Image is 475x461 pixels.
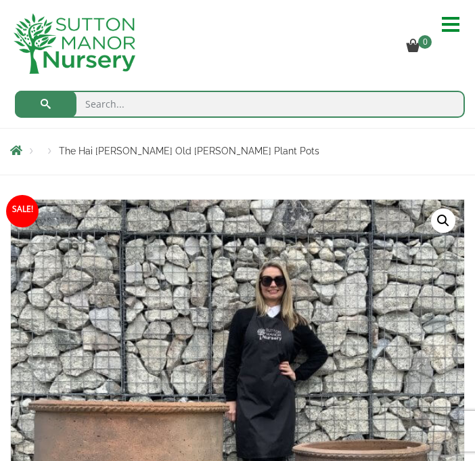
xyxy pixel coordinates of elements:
nav: Breadcrumbs [10,144,465,160]
a: 0 [406,41,436,54]
img: newlogo.png [14,14,135,74]
span: Sale! [6,195,39,227]
a: View full-screen image gallery [431,208,455,233]
input: Search... [15,91,465,118]
span: The Hai [PERSON_NAME] Old [PERSON_NAME] Plant Pots [59,146,319,156]
span: 0 [418,35,432,49]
